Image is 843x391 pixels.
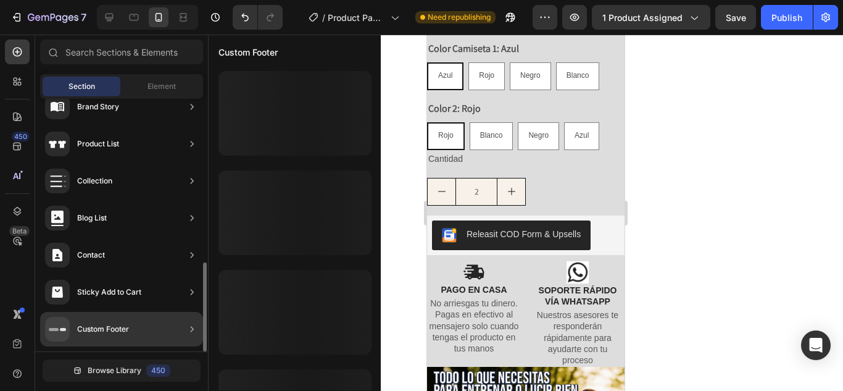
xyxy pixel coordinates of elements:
[88,365,141,376] span: Browse Library
[427,35,625,391] iframe: Design area
[5,5,92,30] button: 7
[77,101,119,113] div: Brand Story
[77,323,129,335] div: Custom Footer
[12,132,30,141] div: 450
[146,364,170,377] div: 450
[761,5,813,30] button: Publish
[801,330,831,360] div: Open Intercom Messenger
[9,226,30,236] div: Beta
[77,286,141,298] div: Sticky Add to Cart
[322,11,325,24] span: /
[726,12,746,23] span: Save
[428,12,491,23] span: Need republishing
[602,11,683,24] span: 1 product assigned
[81,10,86,25] p: 7
[592,5,710,30] button: 1 product assigned
[77,138,119,150] div: Product List
[40,40,203,64] input: Search Sections & Elements
[147,81,176,92] span: Element
[77,212,107,224] div: Blog List
[77,249,105,261] div: Contact
[69,81,95,92] span: Section
[43,359,201,382] button: Browse Library450
[715,5,756,30] button: Save
[328,11,386,24] span: Product Page - [DATE] 20:17:35
[233,5,283,30] div: Undo/Redo
[77,175,112,187] div: Collection
[771,11,802,24] div: Publish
